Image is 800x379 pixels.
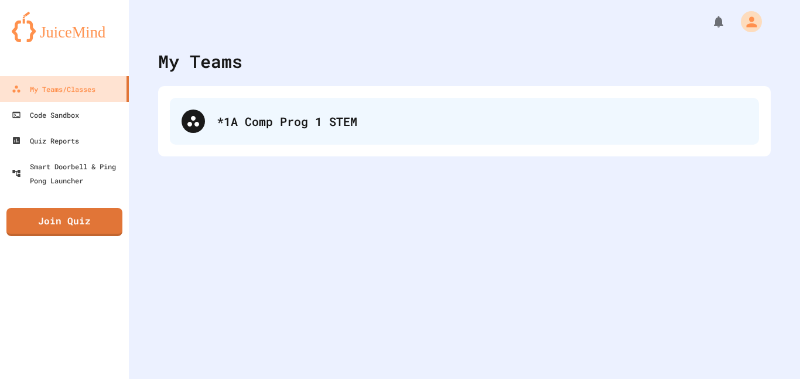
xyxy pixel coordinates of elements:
div: My Notifications [690,12,729,32]
div: My Teams [158,48,242,74]
img: logo-orange.svg [12,12,117,42]
div: *1A Comp Prog 1 STEM [170,98,759,145]
div: My Teams/Classes [12,82,95,96]
div: My Account [729,8,765,35]
a: Join Quiz [6,208,122,236]
div: *1A Comp Prog 1 STEM [217,112,747,130]
div: Smart Doorbell & Ping Pong Launcher [12,159,124,187]
div: Code Sandbox [12,108,79,122]
div: Quiz Reports [12,134,79,148]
